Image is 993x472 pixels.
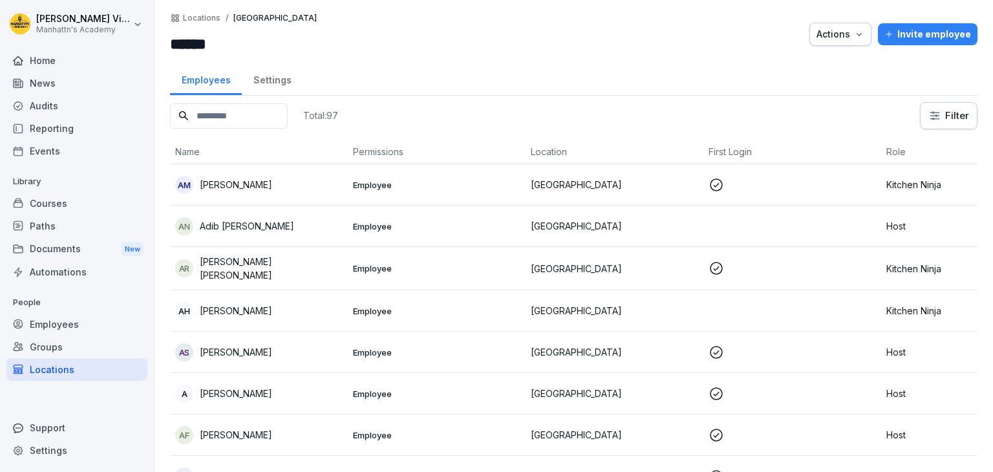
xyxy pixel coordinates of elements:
p: [PERSON_NAME] [200,428,272,442]
p: Total: 97 [303,109,338,122]
button: Filter [921,103,977,129]
a: Employees [170,62,242,95]
a: DocumentsNew [6,237,147,261]
p: Library [6,171,147,192]
a: Reporting [6,117,147,140]
p: [GEOGRAPHIC_DATA] [531,387,698,400]
div: Support [6,416,147,439]
a: Events [6,140,147,162]
div: AN [175,217,193,235]
p: Employee [353,429,520,441]
a: Settings [242,62,303,95]
p: Locations [183,14,220,23]
div: AF [175,426,193,444]
button: Actions [809,23,871,46]
p: Employee [353,388,520,400]
div: Filter [928,109,969,122]
div: A [175,385,193,403]
button: Invite employee [878,23,977,45]
a: Employees [6,313,147,336]
p: Employee [353,179,520,191]
p: [GEOGRAPHIC_DATA] [531,345,698,359]
a: Automations [6,261,147,283]
p: Employee [353,347,520,358]
p: [PERSON_NAME] [200,387,272,400]
th: Name [170,140,348,164]
div: Documents [6,237,147,261]
a: Locations [6,358,147,381]
p: / [226,14,228,23]
a: Groups [6,336,147,358]
p: [GEOGRAPHIC_DATA] [531,304,698,317]
p: [GEOGRAPHIC_DATA] [531,262,698,275]
p: [GEOGRAPHIC_DATA] [531,178,698,191]
p: Employee [353,263,520,274]
a: Home [6,49,147,72]
p: People [6,292,147,313]
th: Permissions [348,140,526,164]
p: Employee [353,220,520,232]
div: Ar [175,259,193,277]
div: AM [175,176,193,194]
p: Manhattn's Academy [36,25,131,34]
p: [PERSON_NAME] [200,178,272,191]
p: [PERSON_NAME] [200,304,272,317]
p: Employee [353,305,520,317]
th: Location [526,140,703,164]
a: Settings [6,439,147,462]
p: [GEOGRAPHIC_DATA] [531,428,698,442]
a: Audits [6,94,147,117]
p: Adib [PERSON_NAME] [200,219,294,233]
p: [GEOGRAPHIC_DATA] [531,219,698,233]
a: Courses [6,192,147,215]
div: Invite employee [884,27,971,41]
a: News [6,72,147,94]
p: [PERSON_NAME] [200,345,272,359]
div: Actions [817,27,864,41]
p: [PERSON_NAME] [PERSON_NAME] [200,255,343,282]
p: [GEOGRAPHIC_DATA] [233,14,317,23]
p: [PERSON_NAME] Vierse [36,14,131,25]
th: First Login [703,140,881,164]
div: New [122,242,144,257]
div: AS [175,343,193,361]
a: Paths [6,215,147,237]
div: AH [175,302,193,320]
